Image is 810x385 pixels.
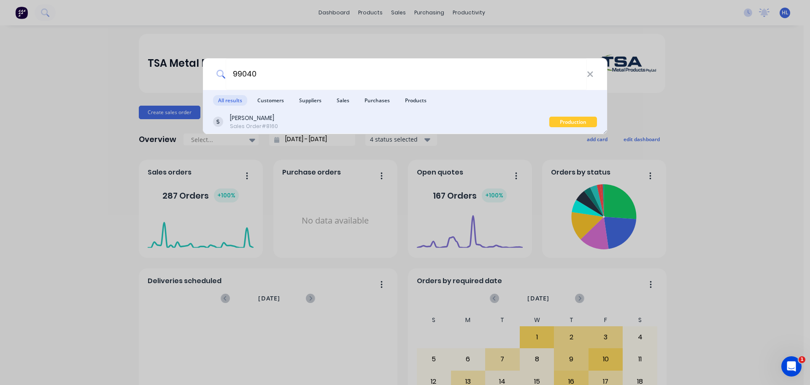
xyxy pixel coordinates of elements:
iframe: Intercom live chat [781,356,802,377]
span: Customers [252,95,289,106]
div: [PERSON_NAME] [230,114,278,123]
span: Sales [332,95,354,106]
span: All results [213,95,247,106]
span: Purchases [359,95,395,106]
div: Production Planning [549,117,597,127]
div: Sales Order #8160 [230,123,278,130]
span: Products [400,95,432,106]
span: 1 [799,356,805,363]
span: Suppliers [294,95,327,106]
input: Start typing a customer or supplier name to create a new order... [226,58,587,90]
